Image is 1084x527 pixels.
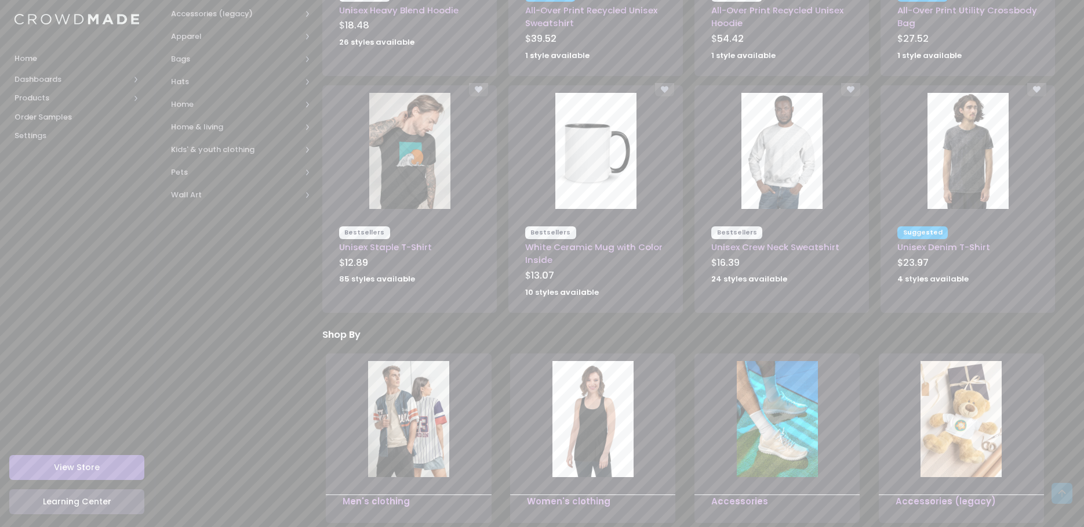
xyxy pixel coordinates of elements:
[711,273,787,284] strong: 24 styles available
[171,121,301,133] span: Home & living
[345,256,368,269] span: 12.89
[531,269,554,282] span: 13.07
[897,50,962,61] strong: 1 style available
[717,32,744,45] span: 54.42
[897,226,948,239] span: Suggested
[903,256,929,269] span: 23.97
[525,4,657,29] a: All-Over Print Recycled Unisex Sweatshirt
[339,256,480,272] div: $
[171,167,301,178] span: Pets
[339,226,390,239] span: Bestsellers
[711,241,839,253] a: Unisex Crew Neck Sweatshirt
[14,130,139,142] span: Settings
[171,76,301,88] span: Hats
[171,8,301,20] span: Accessories (legacy)
[896,495,996,507] a: Accessories (legacy)
[717,256,740,269] span: 16.39
[14,92,129,104] span: Products
[525,241,663,266] a: White Ceramic Mug with Color Inside
[14,111,139,123] span: Order Samples
[339,19,480,35] div: $
[525,269,666,285] div: $
[711,50,776,61] strong: 1 style available
[343,495,410,507] a: Men's clothing
[711,495,768,507] a: Accessories
[171,99,301,110] span: Home
[531,32,556,45] span: 39.52
[171,144,301,156] span: Kids' & youth clothing
[711,226,762,239] span: Bestsellers
[903,32,929,45] span: 27.52
[14,14,139,25] img: Logo
[711,256,852,272] div: $
[171,31,301,42] span: Apparel
[171,189,301,201] span: Wall Art
[525,50,590,61] strong: 1 style available
[525,226,576,239] span: Bestsellers
[897,273,969,284] strong: 4 styles available
[897,4,1037,29] a: All-Over Print Utility Crossbody Bag
[345,19,369,32] span: 18.48
[54,461,100,473] span: View Store
[711,4,843,29] a: All-Over Print Recycled Unisex Hoodie
[711,32,852,48] div: $
[897,241,990,253] a: Unisex Denim T-Shirt
[897,256,1038,272] div: $
[897,32,1038,48] div: $
[339,4,459,16] a: Unisex Heavy Blend Hoodie
[43,496,111,507] span: Learning Center
[322,323,1056,342] div: Shop By
[527,495,610,507] a: Women's clothing
[14,74,129,85] span: Dashboards
[9,455,144,480] a: View Store
[525,32,666,48] div: $
[339,37,414,48] strong: 26 styles available
[525,287,599,298] strong: 10 styles available
[9,489,144,514] a: Learning Center
[339,241,432,253] a: Unisex Staple T-Shirt
[171,53,301,65] span: Bags
[339,273,415,284] strong: 85 styles available
[14,53,139,64] span: Home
